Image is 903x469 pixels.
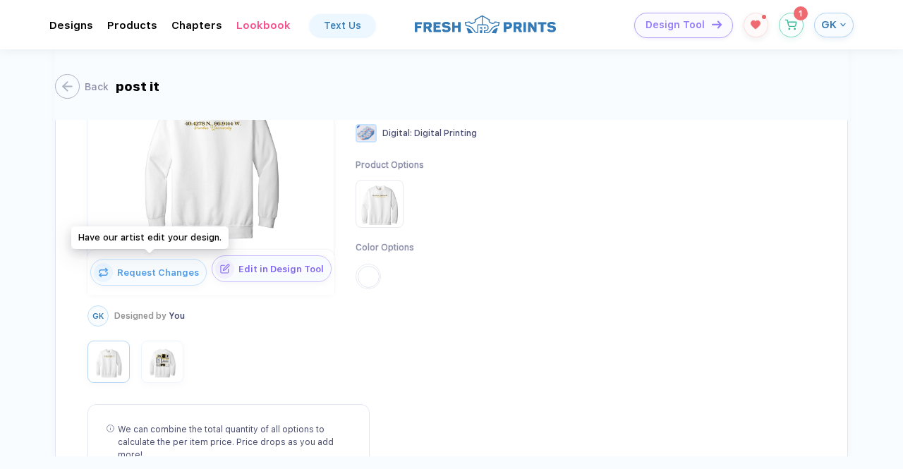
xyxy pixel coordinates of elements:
img: 70ff95e1-ac7e-4bdf-860a-95aa35cac970_nt_front_1758319998142.jpg [91,344,126,379]
img: icon [712,20,722,28]
div: Product Options [356,159,424,171]
span: Request Changes [113,267,206,278]
img: 70ff95e1-ac7e-4bdf-860a-95aa35cac970_nt_back_1758319998145.jpg [145,344,180,379]
button: Back [55,74,109,99]
div: We can combine the total quantity of all options to calculate the per item price. Price drops as ... [118,423,351,461]
div: ChaptersToggle dropdown menu chapters [171,19,222,32]
div: Have our artist edit your design. [71,226,229,249]
div: Color Options [356,242,424,254]
button: GK [814,13,854,37]
img: logo [415,13,556,35]
span: 1 [799,9,802,18]
div: post it [116,79,159,94]
span: Digital : [382,128,412,138]
span: Design Tool [646,19,705,31]
button: iconRequest Changes [90,259,207,286]
img: Product Option [358,183,401,225]
img: icon [94,263,113,282]
div: LookbookToggle dropdown menu chapters [236,19,291,32]
div: DesignsToggle dropdown menu [49,19,93,32]
span: Digital Printing [414,128,477,138]
span: GK [92,312,104,321]
img: Digital [356,124,377,142]
div: Text Us [324,20,361,31]
div: Back [85,81,109,92]
button: iconEdit in Design Tool [212,255,332,282]
button: GK [87,305,109,327]
button: Design Toolicon [634,13,733,38]
span: Edit in Design Tool [234,264,331,274]
div: Lookbook [236,19,291,32]
div: ProductsToggle dropdown menu [107,19,157,32]
sup: 1 [794,6,808,20]
span: Designed by [114,311,166,321]
div: You [114,311,185,321]
span: GK [821,18,837,31]
sup: 1 [762,15,766,19]
a: Text Us [310,14,375,37]
img: icon [215,260,234,279]
img: 70ff95e1-ac7e-4bdf-860a-95aa35cac970_nt_front_1758319998142.jpg [92,59,330,249]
